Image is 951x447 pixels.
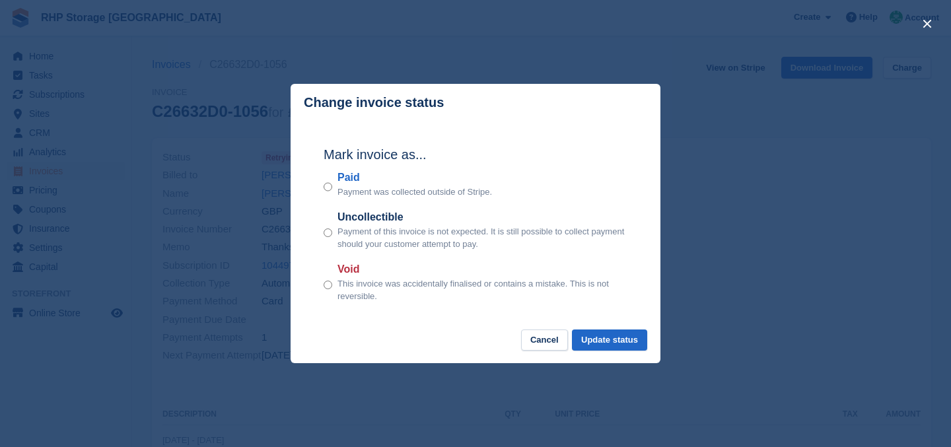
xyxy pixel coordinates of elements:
p: Payment was collected outside of Stripe. [337,186,492,199]
p: Change invoice status [304,95,444,110]
p: Payment of this invoice is not expected. It is still possible to collect payment should your cust... [337,225,627,251]
label: Uncollectible [337,209,627,225]
button: close [917,13,938,34]
p: This invoice was accidentally finalised or contains a mistake. This is not reversible. [337,277,627,303]
label: Void [337,261,627,277]
button: Update status [572,329,647,351]
h2: Mark invoice as... [324,145,627,164]
button: Cancel [521,329,568,351]
label: Paid [337,170,492,186]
